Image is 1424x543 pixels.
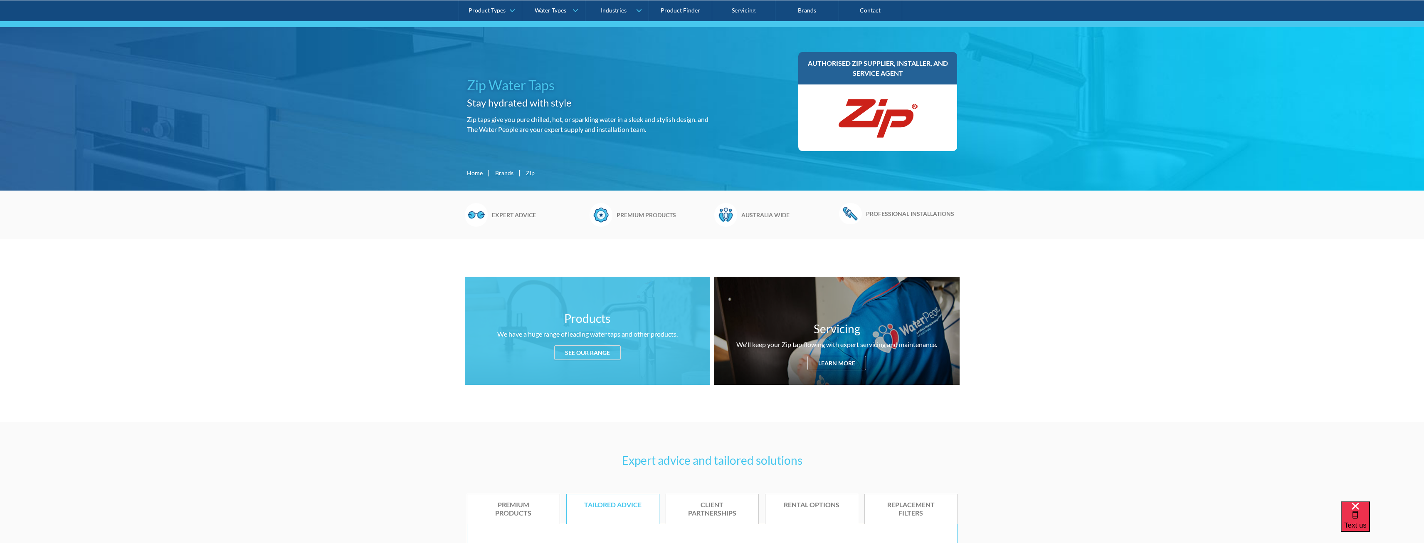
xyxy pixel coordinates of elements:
[526,169,535,177] div: Zip
[492,211,585,219] h6: Expert advice
[495,169,513,177] a: Brands
[467,114,709,134] p: Zip taps give you pure chilled, hot, or sparkling water in a sleek and stylish design. and The Wa...
[679,501,746,518] div: Client partnerships
[487,168,491,178] div: |
[836,93,919,143] img: Zip
[469,7,506,14] div: Product Types
[714,203,737,226] img: Waterpeople Symbol
[714,277,960,385] a: ServicingWe'll keep your Zip tap flowing with expert servicing and maintenance.Learn more
[480,501,547,518] div: Premium products
[518,168,522,178] div: |
[839,203,862,224] img: Wrench
[807,356,866,370] div: Learn more
[554,345,621,360] div: See our range
[866,209,960,218] h6: Professional installations
[535,7,566,14] div: Water Types
[877,501,945,518] div: Replacement filters
[778,501,845,509] div: Rental options
[807,58,949,78] h3: Authorised Zip supplier, installer, and service agent
[467,95,709,110] h2: Stay hydrated with style
[736,340,937,350] div: We'll keep your Zip tap flowing with expert servicing and maintenance.
[467,75,709,95] h1: Zip Water Taps
[465,277,710,385] a: ProductsWe have a huge range of leading water taps and other products.See our range
[564,310,610,327] h3: Products
[590,203,612,226] img: Badge
[1341,501,1424,543] iframe: podium webchat widget bubble
[741,211,835,219] h6: Australia wide
[579,501,647,509] div: Tailored advice
[465,203,488,226] img: Glasses
[497,329,678,339] div: We have a huge range of leading water taps and other products.
[814,320,860,337] h3: Servicing
[467,451,958,469] h3: Expert advice and tailored solutions
[467,169,483,177] a: Home
[617,211,710,219] h6: Premium products
[601,7,627,14] div: Industries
